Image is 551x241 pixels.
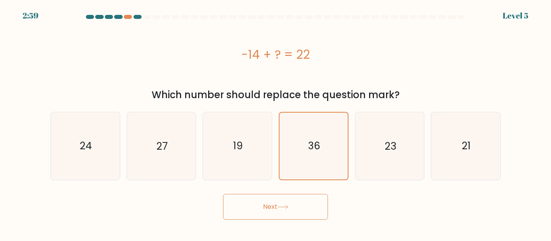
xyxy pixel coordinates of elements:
text: 23 [385,139,396,153]
div: Which number should replace the question mark? [55,88,496,102]
button: Next [223,194,328,220]
text: 36 [308,139,320,153]
div: 2:59 [23,10,38,22]
div: -14 + ? = 22 [50,45,501,64]
text: 21 [462,139,471,153]
text: 24 [80,139,92,153]
div: Level 5 [503,10,528,22]
text: 27 [157,139,168,153]
text: 19 [233,139,243,153]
